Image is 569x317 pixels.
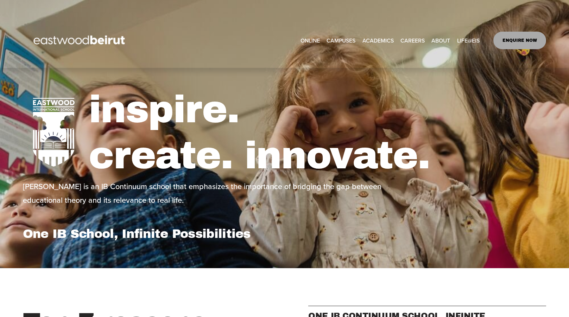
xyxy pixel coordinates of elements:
a: ENQUIRE NOW [493,32,546,49]
a: folder dropdown [431,35,450,46]
a: ONLINE [301,35,320,46]
h1: inspire. create. innovate. [89,87,546,179]
h1: One IB School, Infinite Possibilities [23,226,283,241]
span: ABOUT [431,35,450,46]
a: folder dropdown [362,35,394,46]
span: CAMPUSES [327,35,355,46]
p: [PERSON_NAME] is an IB Continuum school that emphasizes the importance of bridging the gap betwee... [23,180,393,207]
a: folder dropdown [457,35,480,46]
span: LIFE@EIS [457,35,480,46]
span: ACADEMICS [362,35,394,46]
a: folder dropdown [327,35,355,46]
a: CAREERS [400,35,425,46]
img: EastwoodIS Global Site [23,22,138,58]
